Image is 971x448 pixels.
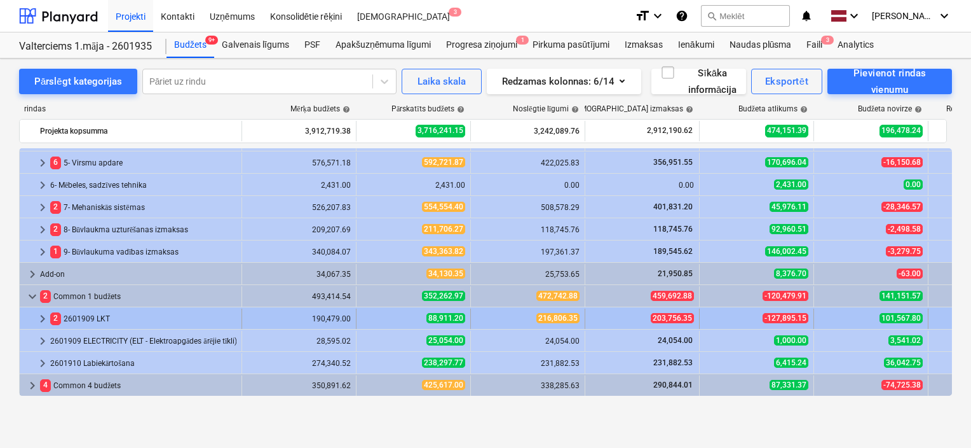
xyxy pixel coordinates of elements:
[879,313,923,323] span: 101,567.80
[652,381,694,389] span: 290,844.01
[701,5,790,27] button: Meklēt
[907,387,971,448] iframe: Chat Widget
[50,331,236,351] div: 2601909 ELECTRICITY (ELT - Elektroapgādes ārējie tīkli)
[40,121,236,141] div: Projekta kopsumma
[50,197,236,218] div: 7- Mehaniskās sistēmas
[25,267,40,282] span: keyboard_arrow_right
[617,32,670,58] a: Izmaksas
[635,8,650,24] i: format_size
[247,225,351,234] div: 209,207.69
[476,248,580,256] div: 197,361.37
[50,153,236,173] div: 5- Virsmu apdare
[476,359,580,368] div: 231,882.53
[247,181,351,190] div: 2,431.00
[888,335,923,346] span: 3,541.02
[476,121,580,141] div: 3,242,089.76
[25,289,40,304] span: keyboard_arrow_down
[886,224,923,234] span: -2,498.58
[35,356,50,371] span: keyboard_arrow_right
[362,181,465,190] div: 2,431.00
[841,65,938,99] div: Pievienot rindas vienumu
[765,246,808,256] span: 146,002.45
[19,104,241,114] div: rindas
[40,286,236,307] div: Common 1 budžets
[774,358,808,368] span: 6,415.24
[476,203,580,212] div: 508,578.29
[904,179,923,190] span: 0.00
[247,270,351,279] div: 34,067.35
[536,313,580,323] span: 216,806.35
[438,32,525,58] div: Progresa ziņojumi
[438,32,525,58] a: Progresa ziņojumi1
[426,313,465,323] span: 88,911.20
[50,223,61,235] span: 2
[774,179,808,190] span: 2,431.00
[422,380,465,390] span: 425,617.00
[422,157,465,167] span: 592,721.87
[297,32,328,58] a: PSF
[886,246,923,256] span: -3,279.75
[35,244,50,260] span: keyboard_arrow_right
[50,312,61,325] span: 2
[340,106,350,113] span: help
[19,40,151,53] div: Valterciems 1.māja - 2601935
[247,121,351,141] div: 3,912,719.38
[590,181,694,190] div: 0.00
[763,313,808,323] span: -127,895.15
[660,65,737,99] div: Sīkāka informācija
[830,32,881,58] a: Analytics
[879,125,923,137] span: 196,478.24
[683,106,693,113] span: help
[872,11,935,21] span: [PERSON_NAME]
[879,291,923,301] span: 141,151.57
[651,313,694,323] span: 203,756.35
[646,125,694,136] span: 2,912,190.62
[476,381,580,390] div: 338,285.63
[247,203,351,212] div: 526,207.83
[770,380,808,390] span: 87,331.37
[40,375,236,396] div: Common 4 budžets
[247,158,351,167] div: 576,571.18
[536,291,580,301] span: 472,742.88
[247,314,351,323] div: 190,479.00
[40,379,51,391] span: 4
[770,224,808,234] span: 92,960.51
[35,155,50,171] span: keyboard_arrow_right
[738,104,808,114] div: Budžeta atlikums
[881,157,923,167] span: -16,150.68
[670,32,722,58] a: Ienākumi
[476,158,580,167] div: 422,025.83
[476,270,580,279] div: 25,753.65
[770,202,808,212] span: 45,976.11
[651,69,746,94] button: Sīkāka informācija
[651,291,694,301] span: 459,692.88
[476,337,580,346] div: 24,054.00
[799,32,830,58] a: Faili3
[502,73,626,90] div: Redzamas kolonnas : 6/14
[416,125,465,137] span: 3,716,241.15
[422,246,465,256] span: 343,363.82
[418,73,466,90] div: Laika skala
[516,36,529,45] span: 1
[422,224,465,234] span: 211,706.27
[765,73,808,90] div: Eksportēt
[449,8,461,17] span: 3
[50,242,236,262] div: 9- Būvlaukuma vadības izmaksas
[652,358,694,367] span: 231,882.53
[402,69,482,94] button: Laika skala
[328,32,438,58] a: Apakšuzņēmuma līgumi
[214,32,297,58] div: Galvenais līgums
[912,106,922,113] span: help
[50,246,61,258] span: 1
[827,69,952,94] button: Pievienot rindas vienumu
[774,269,808,279] span: 8,376.70
[247,292,351,301] div: 493,414.54
[50,201,61,213] span: 2
[765,125,808,137] span: 474,151.39
[765,157,808,167] span: 170,696.04
[722,32,799,58] a: Naudas plūsma
[422,358,465,368] span: 238,297.77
